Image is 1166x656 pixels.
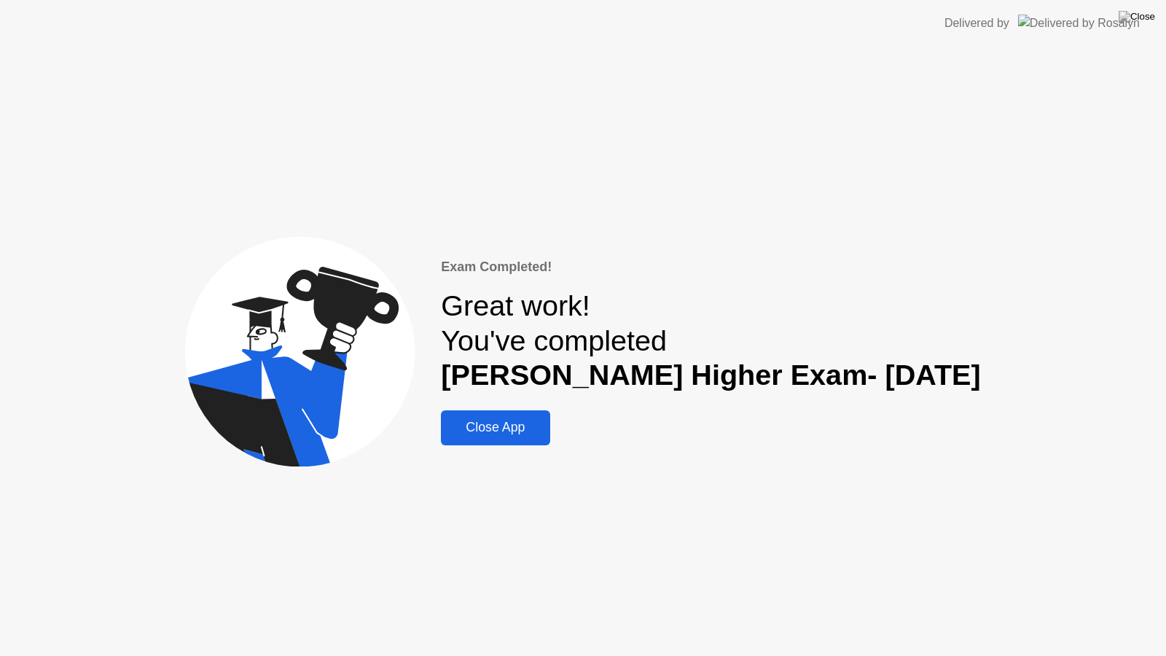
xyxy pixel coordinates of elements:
img: Close [1119,11,1155,23]
img: Delivered by Rosalyn [1018,15,1140,31]
b: [PERSON_NAME] Higher Exam- [DATE] [441,359,980,391]
div: Delivered by [944,15,1009,32]
div: Close App [445,420,545,435]
div: Exam Completed! [441,257,980,277]
div: Great work! You've completed [441,289,980,393]
button: Close App [441,410,549,445]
